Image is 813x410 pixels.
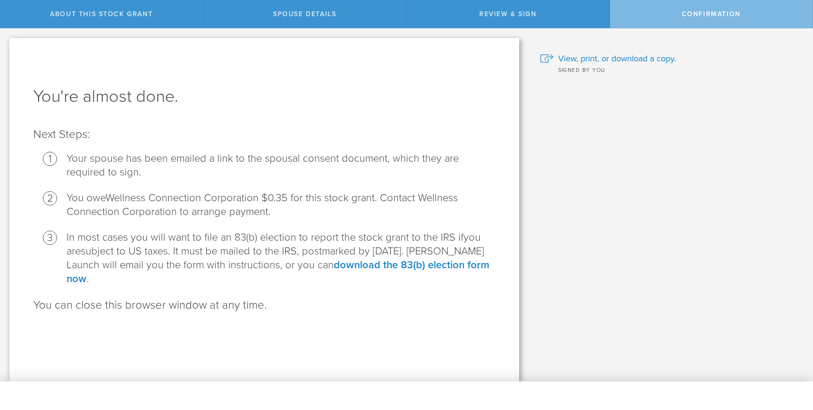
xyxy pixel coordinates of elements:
span: You owe [67,192,106,204]
span: About this stock grant [50,10,153,18]
span: Confirmation [682,10,741,18]
p: You can close this browser window at any time. [33,298,495,313]
li: In most cases you will want to file an 83(b) election to report the stock grant to the IRS if sub... [67,231,495,286]
span: Review & Sign [479,10,537,18]
span: Spouse Details [273,10,336,18]
div: Signed by you [540,65,799,74]
li: Your spouse has been emailed a link to the spousal consent document, which they are required to s... [67,152,495,179]
h1: You're almost done. [33,85,495,108]
p: Next Steps: [33,127,495,142]
li: Wellness Connection Corporation $0.35 for this stock grant. Contact Wellness Connection Corporati... [67,191,495,219]
span: View, print, or download a copy. [558,52,676,65]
